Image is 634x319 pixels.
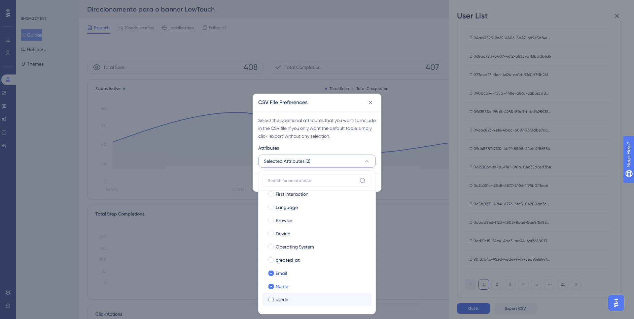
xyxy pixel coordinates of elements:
[258,116,376,140] div: Select the additional attributes that you want to include in the CSV file. If you only want the d...
[16,2,41,10] span: Need Help?
[276,282,288,290] span: Name
[276,230,290,238] span: Device
[264,157,310,165] span: Selected Attributes (2)
[276,203,298,211] span: Language
[606,293,626,313] iframe: UserGuiding AI Assistant Launcher
[276,217,293,224] span: Browser
[258,144,279,152] span: Attributes
[268,178,357,183] input: Search for an attribute
[276,243,314,251] span: Operating System
[276,190,308,198] span: First Interaction
[258,99,307,106] h2: CSV File Preferences
[276,256,299,264] span: created_at
[276,296,289,304] span: userId
[276,269,287,277] span: Email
